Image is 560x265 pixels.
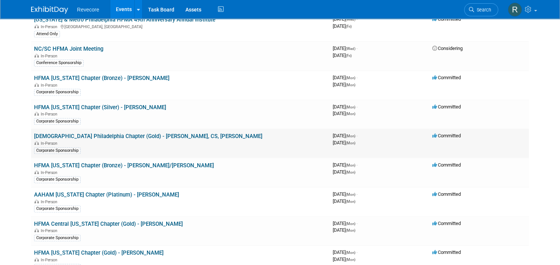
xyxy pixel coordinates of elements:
[333,75,358,80] span: [DATE]
[333,111,355,116] span: [DATE]
[333,198,355,204] span: [DATE]
[333,133,358,138] span: [DATE]
[346,251,355,255] span: (Mon)
[333,23,352,29] span: [DATE]
[356,133,358,138] span: -
[333,82,355,87] span: [DATE]
[432,162,461,168] span: Committed
[34,162,214,169] a: HFMA [US_STATE] Chapter (Bronze) - [PERSON_NAME]/[PERSON_NAME]
[34,31,60,37] div: Attend Only
[333,221,358,226] span: [DATE]
[333,16,358,22] span: [DATE]
[34,221,183,227] a: HFMA Central [US_STATE] Chapter (Gold) - [PERSON_NAME]
[356,75,358,80] span: -
[346,199,355,204] span: (Mon)
[356,249,358,255] span: -
[41,54,60,58] span: In-Person
[346,163,355,167] span: (Mon)
[432,46,463,51] span: Considering
[356,221,358,226] span: -
[41,83,60,88] span: In-Person
[333,191,358,197] span: [DATE]
[41,112,60,117] span: In-Person
[432,249,461,255] span: Committed
[34,104,166,111] a: HFMA [US_STATE] Chapter (Silver) - [PERSON_NAME]
[346,228,355,232] span: (Mon)
[474,7,491,13] span: Search
[346,134,355,138] span: (Mon)
[432,191,461,197] span: Committed
[34,170,39,174] img: In-Person Event
[34,89,81,95] div: Corporate Sponsorship
[41,258,60,262] span: In-Person
[34,23,327,29] div: [GEOGRAPHIC_DATA], [GEOGRAPHIC_DATA]
[34,258,39,261] img: In-Person Event
[34,249,164,256] a: HFMA [US_STATE] Chapter (Gold) - [PERSON_NAME]
[333,227,355,233] span: [DATE]
[34,191,179,198] a: AAHAM [US_STATE] Chapter (Platinum) - [PERSON_NAME]
[34,83,39,87] img: In-Person Event
[34,133,262,140] a: [DEMOGRAPHIC_DATA] Philadelphia Chapter (Gold) - [PERSON_NAME], CS, [PERSON_NAME]
[31,6,68,14] img: ExhibitDay
[346,141,355,145] span: (Mon)
[346,192,355,197] span: (Mon)
[333,249,358,255] span: [DATE]
[41,24,60,29] span: In-Person
[34,141,39,145] img: In-Person Event
[356,104,358,110] span: -
[34,235,81,241] div: Corporate Sponsorship
[356,162,358,168] span: -
[34,112,39,115] img: In-Person Event
[333,169,355,175] span: [DATE]
[432,75,461,80] span: Committed
[346,222,355,226] span: (Mon)
[34,75,170,81] a: HFMA [US_STATE] Chapter (Bronze) - [PERSON_NAME]
[346,105,355,109] span: (Mon)
[346,17,355,21] span: (Wed)
[432,133,461,138] span: Committed
[346,83,355,87] span: (Mon)
[34,60,84,66] div: Conference Sponsorship
[41,170,60,175] span: In-Person
[34,16,215,23] a: [US_STATE] & Metro Philadelphia HFMA 49th Anniversary Annual Institute
[346,170,355,174] span: (Mon)
[333,256,355,262] span: [DATE]
[346,54,352,58] span: (Fri)
[356,16,358,22] span: -
[34,147,81,154] div: Corporate Sponsorship
[333,53,352,58] span: [DATE]
[346,24,352,28] span: (Fri)
[333,104,358,110] span: [DATE]
[346,258,355,262] span: (Mon)
[346,76,355,80] span: (Mon)
[432,104,461,110] span: Committed
[34,118,81,125] div: Corporate Sponsorship
[41,141,60,146] span: In-Person
[34,176,81,183] div: Corporate Sponsorship
[508,3,522,17] img: Rachael Sires
[346,112,355,116] span: (Mon)
[34,24,39,28] img: In-Person Event
[41,199,60,204] span: In-Person
[432,16,461,22] span: Committed
[333,140,355,145] span: [DATE]
[34,205,81,212] div: Corporate Sponsorship
[464,3,498,16] a: Search
[356,46,358,51] span: -
[34,228,39,232] img: In-Person Event
[333,46,358,51] span: [DATE]
[41,228,60,233] span: In-Person
[77,7,99,13] span: Revecore
[346,47,355,51] span: (Wed)
[34,199,39,203] img: In-Person Event
[34,46,103,52] a: NC/SC HFMA Joint Meeting
[356,191,358,197] span: -
[333,162,358,168] span: [DATE]
[432,221,461,226] span: Committed
[34,54,39,57] img: In-Person Event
